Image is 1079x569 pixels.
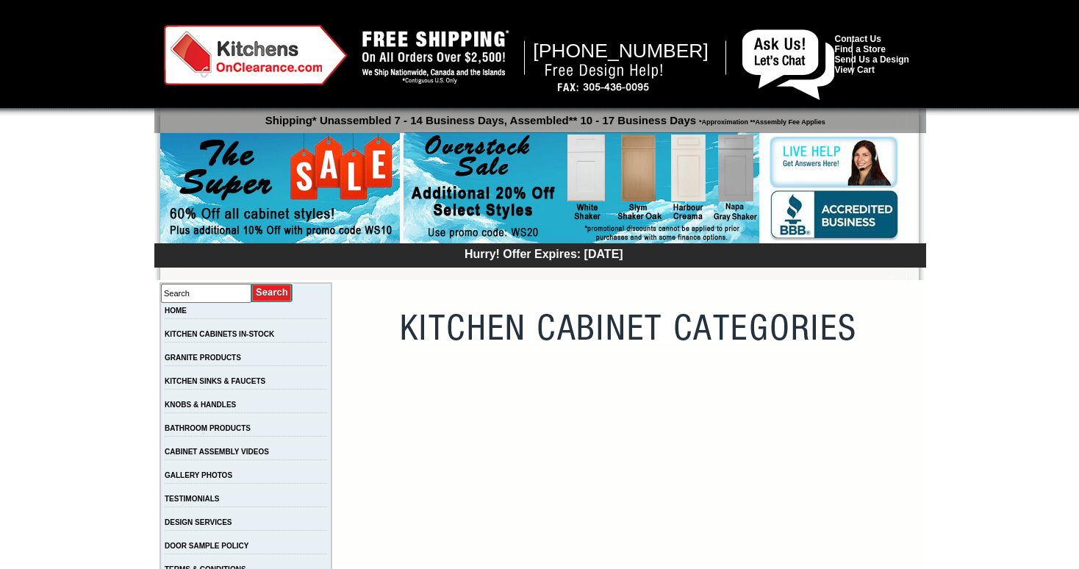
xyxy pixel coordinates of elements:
span: [PHONE_NUMBER] [533,40,709,62]
a: Find a Store [835,44,886,54]
a: CABINET ASSEMBLY VIDEOS [165,448,269,456]
a: KNOBS & HANDLES [165,401,236,409]
a: View Cart [835,65,875,75]
a: KITCHEN CABINETS IN-STOCK [165,330,274,338]
span: *Approximation **Assembly Fee Applies [696,115,825,126]
a: KITCHEN SINKS & FAUCETS [165,377,265,385]
input: Submit [251,283,293,303]
a: GRANITE PRODUCTS [165,354,241,362]
div: Hurry! Offer Expires: [DATE] [162,246,926,261]
a: HOME [165,307,187,315]
a: BATHROOM PRODUCTS [165,424,251,432]
p: Shipping* Unassembled 7 - 14 Business Days, Assembled** 10 - 17 Business Days [162,107,926,126]
a: DESIGN SERVICES [165,518,232,526]
img: Kitchens on Clearance Logo [164,25,348,85]
a: DOOR SAMPLE POLICY [165,542,248,550]
a: GALLERY PHOTOS [165,471,232,479]
a: TESTIMONIALS [165,495,219,503]
a: Contact Us [835,34,881,44]
a: Send Us a Design [835,54,909,65]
